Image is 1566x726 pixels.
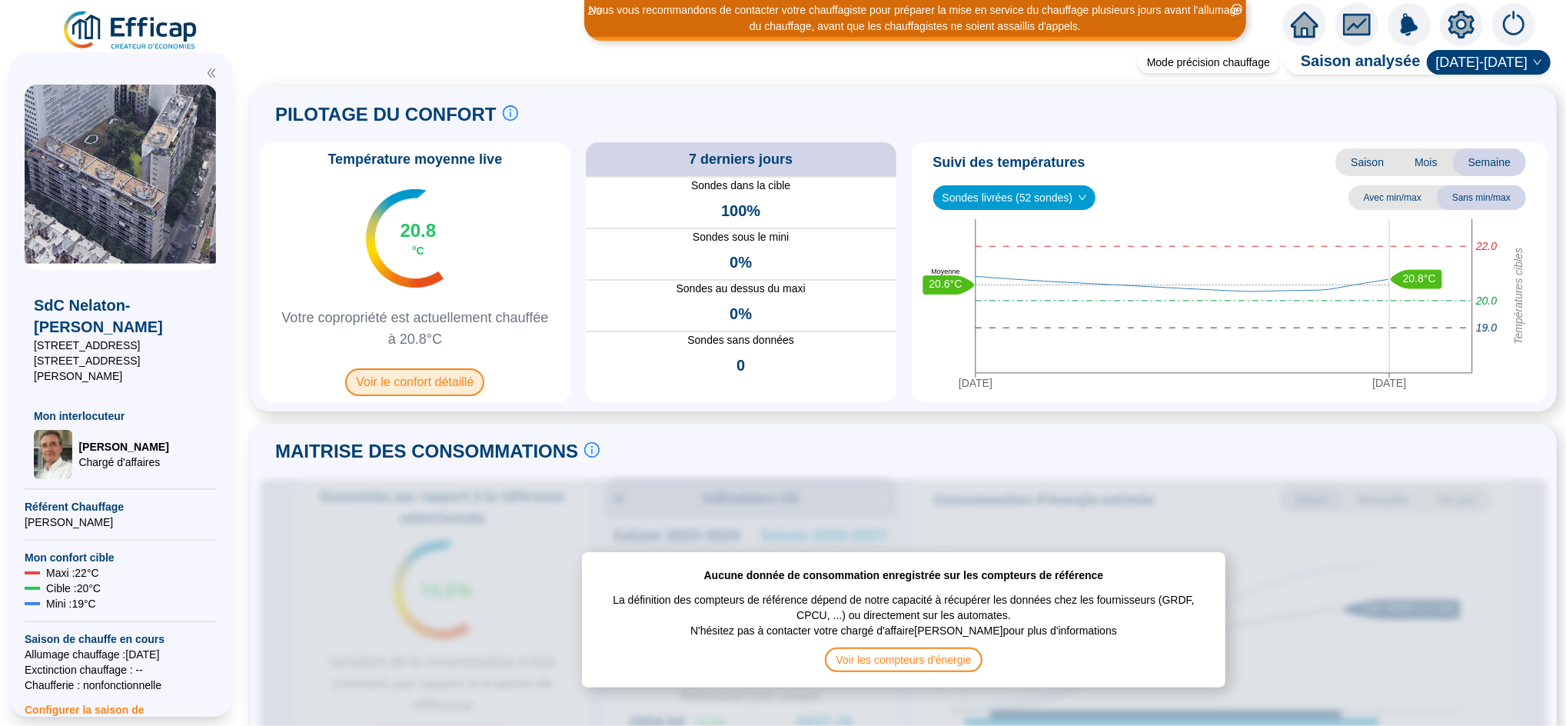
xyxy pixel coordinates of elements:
[1475,295,1497,307] tspan: 20.0
[503,105,518,121] span: info-circle
[25,662,217,678] span: Exctinction chauffage : --
[690,623,1117,648] span: N'hésitez pas à contacter votre chargé d'affaire [PERSON_NAME] pour plus d'informations
[1388,3,1431,46] img: alerts
[1285,50,1421,75] span: Saison analysée
[34,408,208,424] span: Mon interlocuteur
[78,455,168,470] span: Chargé d'affaires
[46,565,99,581] span: Maxi : 22 °C
[34,338,208,353] span: [STREET_ADDRESS]
[730,251,752,273] span: 0%
[46,581,101,596] span: Cible : 20 °C
[931,268,959,275] text: Moyenne
[1533,58,1542,67] span: down
[62,9,201,52] img: efficap energie logo
[1402,272,1435,285] text: 20.8°C
[588,5,602,17] i: 2 / 3
[1476,322,1497,335] tspan: 19.0
[1372,377,1406,389] tspan: [DATE]
[1138,52,1279,73] div: Mode précision chauffage
[1291,11,1318,38] span: home
[34,430,72,479] img: Chargé d'affaires
[825,648,982,672] span: Voir les compteurs d'énergie
[266,307,564,350] span: Votre copropriété est actuellement chauffée à 20.8°C
[1343,11,1371,38] span: fund
[78,439,168,455] span: [PERSON_NAME]
[412,243,424,258] span: °C
[1078,193,1087,202] span: down
[1492,3,1535,46] img: alerts
[25,550,217,565] span: Mon confort cible
[730,303,752,325] span: 0%
[721,200,760,221] span: 100%
[25,647,217,662] span: Allumage chauffage : [DATE]
[597,583,1211,623] span: La définition des compteurs de référence dépend de notre capacité à récupérer les données chez le...
[943,186,1087,209] span: Sondes livrées (52 sondes)
[1453,148,1526,176] span: Semaine
[345,368,484,396] span: Voir le confort détaillé
[34,353,208,384] span: [STREET_ADDRESS][PERSON_NAME]
[1348,185,1437,210] span: Avec min/max
[736,355,745,376] span: 0
[25,515,217,530] span: [PERSON_NAME]
[1511,248,1524,345] tspan: Températures cibles
[958,377,992,389] tspan: [DATE]
[929,278,962,291] text: 20.6°C
[584,442,600,458] span: info-circle
[586,229,896,245] span: Sondes sous le mini
[587,2,1244,35] div: Nous vous recommandons de contacter votre chauffagiste pour préparer la mise en service du chauff...
[34,295,208,338] span: SdC Nelaton-[PERSON_NAME]
[275,439,578,464] span: MAITRISE DES CONSOMMATIONS
[586,178,896,194] span: Sondes dans la cible
[1335,148,1399,176] span: Saison
[1436,51,1541,74] span: 2025-2026
[366,189,444,288] img: indicateur températures
[25,499,217,515] span: Référent Chauffage
[689,148,793,170] span: 7 derniers jours
[1232,4,1242,15] span: close-circle
[25,631,217,647] span: Saison de chauffe en cours
[1399,148,1453,176] span: Mois
[401,218,437,243] span: 20.8
[319,148,512,170] span: Température moyenne live
[1437,185,1526,210] span: Sans min/max
[25,678,217,693] span: Chaufferie : non fonctionnelle
[933,152,1086,173] span: Suivi des températures
[704,568,1104,583] span: Aucune donnée de consommation enregistrée sur les compteurs de référence
[586,281,896,297] span: Sondes au dessus du maxi
[206,68,217,78] span: double-left
[1448,11,1475,38] span: setting
[46,596,96,611] span: Mini : 19 °C
[1475,241,1497,253] tspan: 22.0
[586,332,896,348] span: Sondes sans données
[275,102,497,127] span: PILOTAGE DU CONFORT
